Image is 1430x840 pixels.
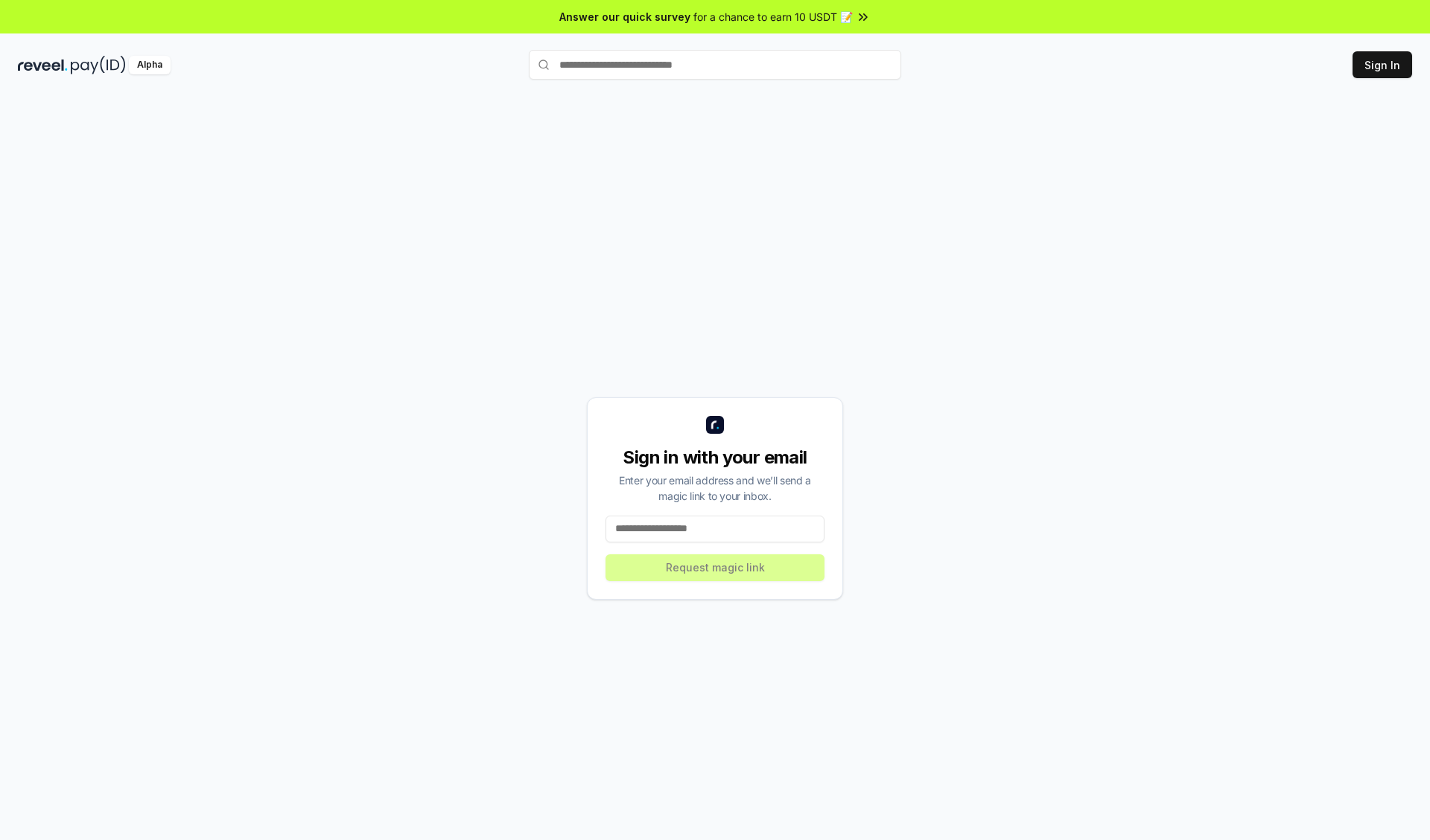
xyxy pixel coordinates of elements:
img: pay_id [71,56,126,74]
span: for a chance to earn 10 USDT 📝 [693,9,853,25]
div: Alpha [129,56,171,74]
div: Sign in with your email [606,446,824,469]
img: logo_small [706,416,724,434]
span: Answer our quick survey [559,9,690,25]
button: Sign In [1353,51,1412,78]
div: Enter your email address and we’ll send a magic link to your inbox. [606,472,824,504]
img: reveel_dark [18,56,68,74]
